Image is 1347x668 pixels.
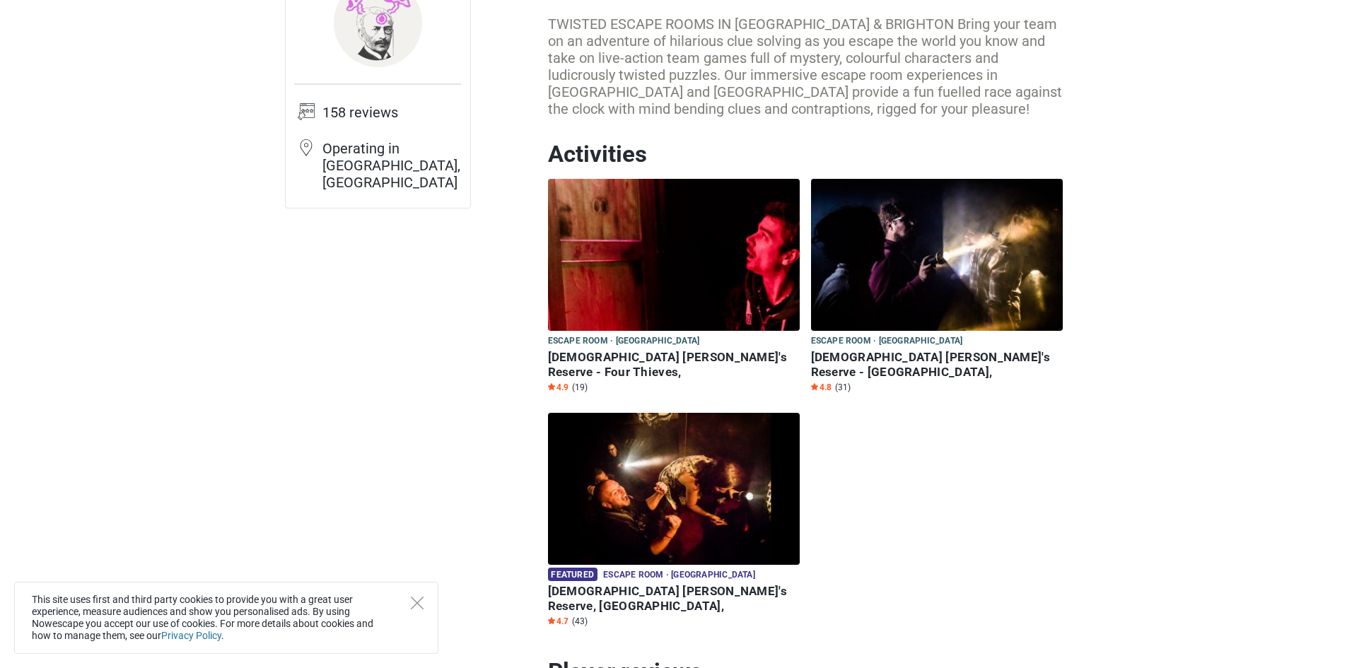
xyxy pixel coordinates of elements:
img: Star [548,383,555,390]
span: 4.7 [548,616,568,627]
img: Lady Chastity's Reserve - Four Thieves, Clapham [548,179,800,331]
span: (19) [572,382,588,393]
a: Lady Chastity's Reserve - The Hope, Farringdon Escape room · [GEOGRAPHIC_DATA] [DEMOGRAPHIC_DATA]... [811,179,1063,396]
img: Lady Chastity's Reserve - The Hope, Farringdon [811,179,1063,331]
h6: [DEMOGRAPHIC_DATA] [PERSON_NAME]'s Reserve, [GEOGRAPHIC_DATA], [GEOGRAPHIC_DATA] [548,584,800,614]
h2: Activities [548,140,1063,168]
img: Star [548,617,555,624]
img: Lady Chastity's Reserve, World's End, Brighton [548,413,800,565]
span: Escape room · [GEOGRAPHIC_DATA] [548,334,700,349]
span: (43) [572,616,588,627]
div: This site uses first and third party cookies to provide you with a great user experience, measure... [14,582,438,654]
span: 4.8 [811,382,832,393]
td: Operating in [GEOGRAPHIC_DATA], [GEOGRAPHIC_DATA] [322,139,461,199]
h6: [DEMOGRAPHIC_DATA] [PERSON_NAME]'s Reserve - Four Thieves, [GEOGRAPHIC_DATA] [548,350,800,380]
h6: [DEMOGRAPHIC_DATA] [PERSON_NAME]'s Reserve - [GEOGRAPHIC_DATA], [GEOGRAPHIC_DATA] [811,350,1063,380]
a: Lady Chastity's Reserve, World's End, Brighton Featured Escape room · [GEOGRAPHIC_DATA] [DEMOGRAP... [548,413,800,630]
img: Star [811,383,818,390]
a: Privacy Policy [161,630,221,641]
td: 158 reviews [322,102,461,139]
div: TWISTED ESCAPE ROOMS IN [GEOGRAPHIC_DATA] & BRIGHTON Bring your team on an adventure of hilarious... [548,16,1063,117]
button: Close [411,597,424,609]
span: 4.9 [548,382,568,393]
span: (31) [835,382,851,393]
a: Lady Chastity's Reserve - Four Thieves, Clapham Escape room · [GEOGRAPHIC_DATA] [DEMOGRAPHIC_DATA... [548,179,800,396]
span: Escape room · [GEOGRAPHIC_DATA] [603,568,755,583]
span: Featured [548,568,597,581]
span: Escape room · [GEOGRAPHIC_DATA] [811,334,963,349]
